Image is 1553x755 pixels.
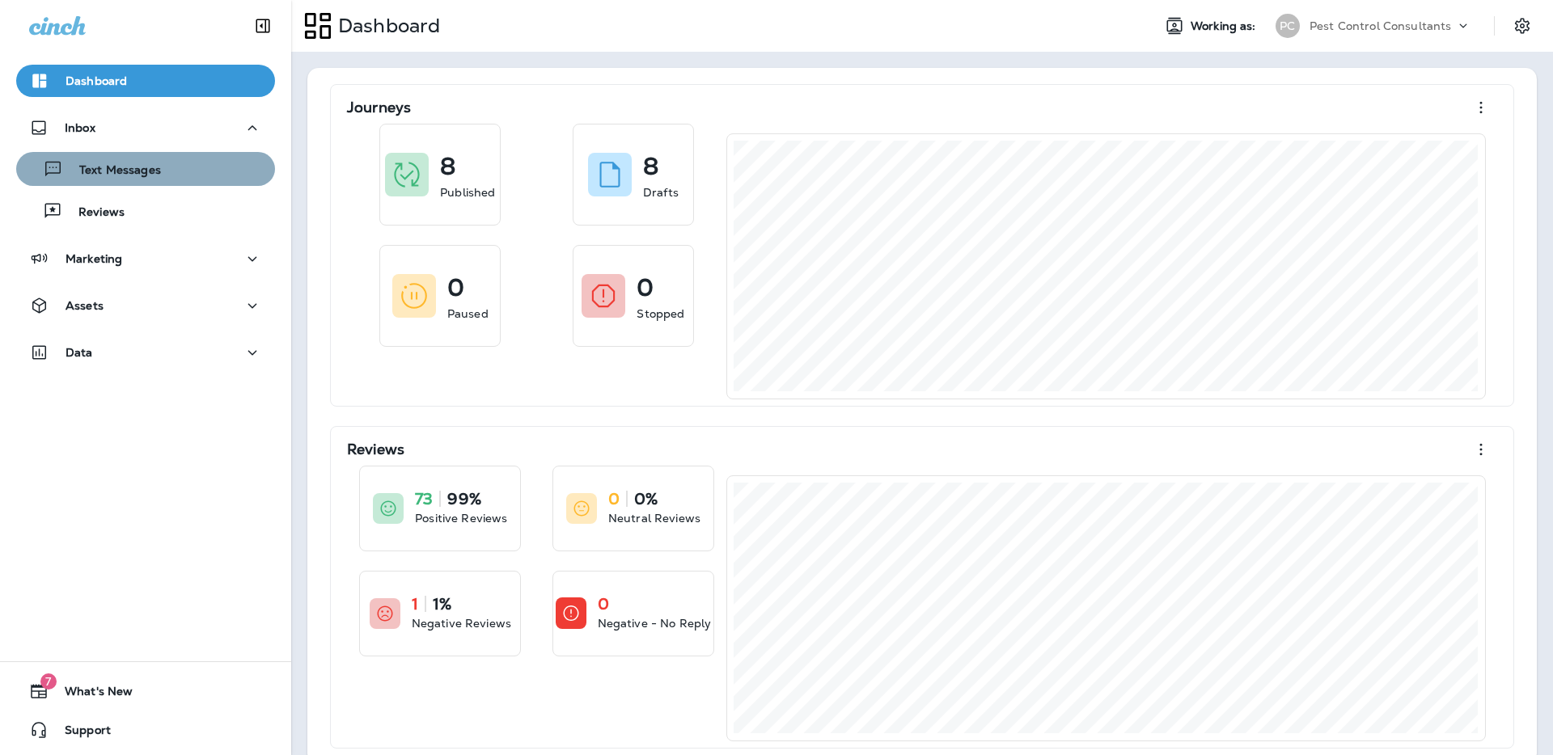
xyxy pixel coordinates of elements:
[447,306,489,322] p: Paused
[49,685,133,704] span: What's New
[63,163,161,179] p: Text Messages
[415,491,433,507] p: 73
[637,280,654,296] p: 0
[40,673,57,690] span: 7
[412,615,511,631] p: Negative Reviews
[412,596,418,612] p: 1
[16,65,275,97] button: Dashboard
[49,723,111,743] span: Support
[347,441,404,458] p: Reviews
[637,306,684,322] p: Stopped
[16,152,275,186] button: Text Messages
[598,596,609,612] p: 0
[440,184,495,200] p: Published
[16,336,275,369] button: Data
[415,510,507,526] p: Positive Reviews
[16,289,275,322] button: Assets
[447,280,464,296] p: 0
[1310,19,1451,32] p: Pest Control Consultants
[16,675,275,707] button: 7What's New
[16,243,275,275] button: Marketing
[66,252,122,265] p: Marketing
[643,158,658,175] p: 8
[16,194,275,228] button: Reviews
[16,112,275,144] button: Inbox
[433,596,451,612] p: 1%
[1276,14,1300,38] div: PC
[66,299,104,312] p: Assets
[643,184,679,200] p: Drafts
[240,10,286,42] button: Collapse Sidebar
[332,14,440,38] p: Dashboard
[447,491,480,507] p: 99%
[1191,19,1259,33] span: Working as:
[16,714,275,746] button: Support
[62,205,125,221] p: Reviews
[598,615,712,631] p: Negative - No Reply
[634,491,658,507] p: 0%
[608,491,620,507] p: 0
[66,346,93,359] p: Data
[347,99,411,116] p: Journeys
[608,510,700,526] p: Neutral Reviews
[1508,11,1537,40] button: Settings
[65,121,95,134] p: Inbox
[440,158,455,175] p: 8
[66,74,127,87] p: Dashboard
